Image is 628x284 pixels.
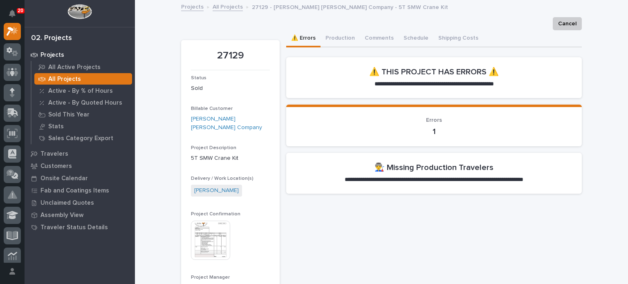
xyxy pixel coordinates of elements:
[31,61,135,73] a: All Active Projects
[40,163,72,170] p: Customers
[213,2,243,11] a: All Projects
[360,30,399,47] button: Comments
[40,199,94,207] p: Unclaimed Quotes
[321,30,360,47] button: Production
[25,209,135,221] a: Assembly View
[18,8,23,13] p: 20
[4,5,21,22] button: Notifications
[48,99,122,107] p: Active - By Quoted Hours
[25,221,135,233] a: Traveler Status Details
[40,212,83,219] p: Assembly View
[31,85,135,96] a: Active - By % of Hours
[194,186,239,195] a: [PERSON_NAME]
[369,67,499,77] h2: ⚠️ THIS PROJECT HAS ERRORS ⚠️
[31,132,135,144] a: Sales Category Export
[31,121,135,132] a: Stats
[48,111,90,119] p: Sold This Year
[25,148,135,160] a: Travelers
[31,97,135,108] a: Active - By Quoted Hours
[433,30,483,47] button: Shipping Costs
[191,176,253,181] span: Delivery / Work Location(s)
[40,175,88,182] p: Onsite Calendar
[25,184,135,197] a: Fab and Coatings Items
[286,30,321,47] button: ⚠️ Errors
[191,145,236,150] span: Project Description
[67,4,92,19] img: Workspace Logo
[40,51,64,59] p: Projects
[10,10,21,23] div: Notifications20
[40,187,109,195] p: Fab and Coatings Items
[191,106,233,111] span: Billable Customer
[31,73,135,85] a: All Projects
[558,19,576,29] span: Cancel
[191,275,230,280] span: Project Manager
[31,34,72,43] div: 02. Projects
[48,64,101,71] p: All Active Projects
[296,127,572,136] p: 1
[48,76,81,83] p: All Projects
[25,160,135,172] a: Customers
[25,172,135,184] a: Onsite Calendar
[426,117,442,123] span: Errors
[191,154,270,163] p: 5T SMW Crane Kit
[553,17,582,30] button: Cancel
[31,109,135,120] a: Sold This Year
[191,84,270,93] p: Sold
[191,76,206,81] span: Status
[181,2,204,11] a: Projects
[191,50,270,62] p: 27129
[25,49,135,61] a: Projects
[375,163,493,172] h2: 👨‍🏭 Missing Production Travelers
[191,115,270,132] a: [PERSON_NAME] [PERSON_NAME] Company
[48,135,113,142] p: Sales Category Export
[25,197,135,209] a: Unclaimed Quotes
[252,2,448,11] p: 27129 - [PERSON_NAME] [PERSON_NAME] Company - 5T SMW Crane Kit
[40,224,108,231] p: Traveler Status Details
[40,150,68,158] p: Travelers
[399,30,433,47] button: Schedule
[48,123,64,130] p: Stats
[48,87,113,95] p: Active - By % of Hours
[191,212,240,217] span: Project Confirmation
